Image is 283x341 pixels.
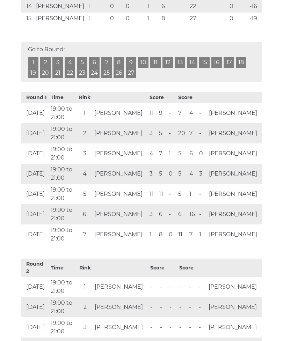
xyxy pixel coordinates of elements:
td: [PERSON_NAME] [207,184,262,204]
td: - [197,317,207,338]
td: [PERSON_NAME] [93,103,147,123]
td: 4 [188,103,197,123]
td: 1 [167,143,177,164]
td: 7 [188,224,197,245]
td: 19:00 to 21:00 [49,164,77,184]
td: 4 [77,164,93,184]
a: 5 [77,57,87,68]
td: [PERSON_NAME] [93,143,147,164]
td: 1 [188,184,197,204]
td: [PERSON_NAME] [93,317,148,338]
th: Time [49,92,77,103]
td: - [187,297,197,317]
td: 4 [188,164,197,184]
td: 0 [228,13,248,25]
td: 22 [188,0,228,13]
td: 3 [148,164,158,184]
a: 2 [40,57,51,68]
td: -19 [248,13,262,25]
a: 13 [175,57,185,68]
a: 3 [52,57,63,68]
td: 19:00 to 21:00 [49,317,77,338]
td: 11 [176,224,188,245]
td: 5 [77,184,93,204]
td: 3 [197,164,207,184]
a: 18 [236,57,246,68]
td: 0 [228,0,248,13]
td: 19:00 to 21:00 [49,277,77,297]
a: 23 [77,68,87,78]
td: - [187,317,197,338]
a: 11 [150,57,161,68]
td: 1 [148,224,158,245]
td: - [158,317,168,338]
td: 6 [157,204,167,224]
td: 11 [148,184,158,204]
td: 0 [197,143,207,164]
td: [DATE] [21,143,49,164]
td: 14 [21,0,34,13]
td: [PERSON_NAME] [93,297,148,317]
td: 11 [148,103,158,123]
td: 4 [148,143,158,164]
td: 6 [160,0,188,13]
td: 0 [108,13,124,25]
a: 19 [28,68,38,78]
td: [PERSON_NAME] [207,204,262,224]
td: [PERSON_NAME] [207,317,262,338]
td: - [187,277,197,297]
td: 1 [87,13,108,25]
td: 27 [188,13,228,25]
td: - [197,184,207,204]
td: 15 [21,13,34,25]
td: 1 [77,103,93,123]
a: 14 [187,57,197,68]
td: 6 [176,204,188,224]
td: 1 [145,0,160,13]
td: 2 [77,297,93,317]
td: [DATE] [21,184,49,204]
td: [PERSON_NAME] [207,297,262,317]
td: 19:00 to 21:00 [49,184,77,204]
td: [DATE] [21,164,49,184]
td: 7 [176,103,188,123]
a: 16 [211,57,222,68]
td: [PERSON_NAME] [93,123,147,143]
td: - [197,103,207,123]
td: 0 [167,164,177,184]
td: 5 [157,123,167,143]
td: - [148,297,158,317]
a: 26 [114,68,124,78]
th: Score [148,259,177,277]
td: - [148,317,158,338]
td: 1 [77,277,93,297]
th: Round 2 [21,259,49,277]
td: [DATE] [21,204,49,224]
td: - [168,317,177,338]
td: 8 [160,13,188,25]
td: [PERSON_NAME] [207,143,262,164]
td: 1 [197,224,207,245]
td: 19:00 to 21:00 [49,123,77,143]
td: - [167,123,177,143]
td: [PERSON_NAME] [34,0,87,13]
td: [DATE] [21,277,49,297]
a: 9 [126,57,136,68]
td: 1 [87,0,108,13]
td: 6 [188,143,197,164]
td: - [197,297,207,317]
a: 27 [126,68,136,78]
td: - [167,204,177,224]
th: Rink [77,92,93,103]
td: - [177,277,187,297]
td: - [168,277,177,297]
td: 1 [145,13,160,25]
td: - [167,184,177,204]
th: Round 1 [21,92,49,103]
td: 8 [157,224,167,245]
a: 21 [52,68,63,78]
td: [PERSON_NAME] [93,224,147,245]
a: 4 [65,57,75,68]
div: Go to Round: [21,42,262,82]
td: 19:00 to 21:00 [49,103,77,123]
